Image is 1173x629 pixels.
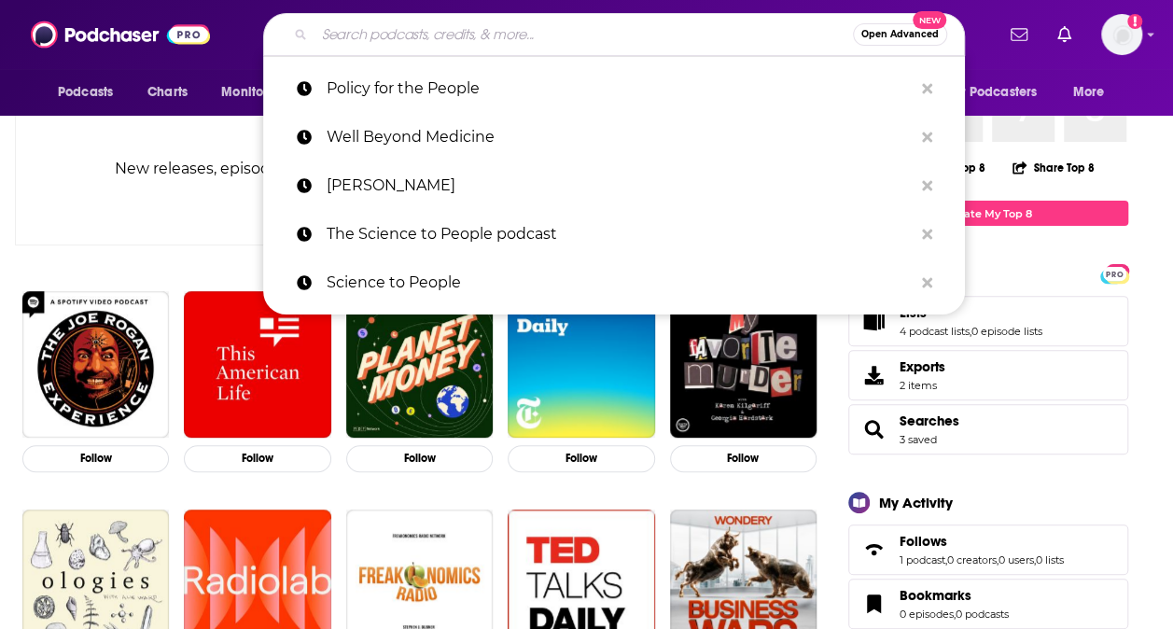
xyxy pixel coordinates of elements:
img: Planet Money [346,291,493,438]
div: Search podcasts, credits, & more... [263,13,965,56]
span: Follows [848,524,1128,575]
img: The Daily [508,291,654,438]
img: User Profile [1101,14,1142,55]
svg: Add a profile image [1127,14,1142,29]
div: New releases, episode reviews, guest credits, and personalized recommendations will begin to appe... [109,155,730,209]
a: Bookmarks [900,587,1009,604]
img: The Joe Rogan Experience [22,291,169,438]
button: Open AdvancedNew [853,23,947,46]
span: More [1073,79,1105,105]
a: Policy for the People [263,64,965,113]
a: Create My Top 8 [848,201,1128,226]
p: Well Beyond Medicine [327,113,913,161]
span: , [970,325,971,338]
a: Follows [855,537,892,563]
span: Bookmarks [848,579,1128,629]
a: Bookmarks [855,591,892,617]
a: 3 saved [900,433,937,446]
span: Open Advanced [861,30,939,39]
span: Lists [848,296,1128,346]
button: open menu [935,75,1064,110]
input: Search podcasts, credits, & more... [314,20,853,49]
span: , [945,553,947,566]
img: My Favorite Murder with Karen Kilgariff and Georgia Hardstark [670,291,817,438]
a: 0 episode lists [971,325,1042,338]
a: Lists [855,308,892,334]
a: 4 podcast lists [900,325,970,338]
span: Searches [848,404,1128,454]
a: Exports [848,350,1128,400]
span: , [954,608,956,621]
button: Follow [508,445,654,472]
a: Follows [900,533,1064,550]
button: Follow [184,445,330,472]
a: 0 users [998,553,1034,566]
button: open menu [45,75,137,110]
button: open menu [1060,75,1128,110]
a: Show notifications dropdown [1050,19,1079,50]
button: Share Top 8 [1012,149,1096,186]
a: Well Beyond Medicine [263,113,965,161]
a: Show notifications dropdown [1003,19,1035,50]
button: Follow [346,445,493,472]
span: , [997,553,998,566]
div: My Activity [879,494,953,511]
span: , [1034,553,1036,566]
a: [PERSON_NAME] [263,161,965,210]
span: PRO [1103,267,1125,281]
span: Exports [900,358,945,375]
button: open menu [208,75,312,110]
span: Follows [900,533,947,550]
img: This American Life [184,291,330,438]
button: Follow [22,445,169,472]
p: Brinleigh Murphy-Reuter [327,161,913,210]
a: 0 episodes [900,608,954,621]
a: Searches [900,412,959,429]
div: Not sure who to follow? Try these podcasts... [15,245,824,261]
span: Charts [147,79,188,105]
button: Show profile menu [1101,14,1142,55]
span: For Podcasters [947,79,1037,105]
span: Podcasts [58,79,113,105]
span: Logged in as arobertson1 [1101,14,1142,55]
p: Policy for the People [327,64,913,113]
a: 0 lists [1036,553,1064,566]
a: 0 podcasts [956,608,1009,621]
a: Searches [855,416,892,442]
a: Science to People [263,259,965,307]
a: 1 podcast [900,553,945,566]
a: PRO [1103,266,1125,280]
a: The Science to People podcast [263,210,965,259]
img: Podchaser - Follow, Share and Rate Podcasts [31,17,210,52]
span: 2 items [900,379,945,392]
span: Exports [855,362,892,388]
span: Monitoring [221,79,287,105]
p: The Science to People podcast [327,210,913,259]
span: New [913,11,946,29]
a: Lists [900,304,1042,321]
a: Charts [135,75,199,110]
button: Follow [670,445,817,472]
span: Bookmarks [900,587,971,604]
p: Science to People [327,259,913,307]
a: 0 creators [947,553,997,566]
